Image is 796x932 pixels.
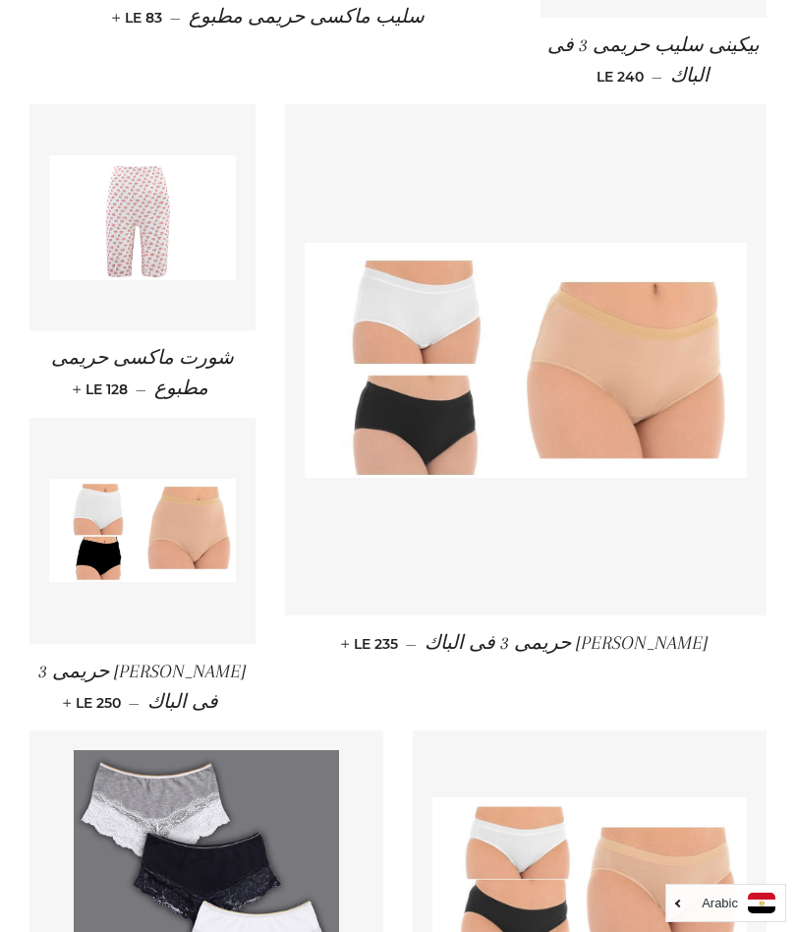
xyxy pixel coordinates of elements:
[189,6,425,28] span: سليب ماكسى حريمى مطبوع
[170,9,181,27] span: —
[676,893,775,913] a: Arabic
[129,694,140,712] span: —
[540,18,767,105] a: بيكينى سليب حريمى 3 فى الباك — LE 240
[425,632,708,654] span: [PERSON_NAME] حريمى 3 فى الباك
[29,644,256,731] a: [PERSON_NAME] حريمى 3 فى الباك — LE 250
[547,34,760,87] span: بيكينى سليب حريمى 3 فى الباك
[285,615,767,671] a: [PERSON_NAME] حريمى 3 فى الباك — LE 235
[702,897,738,909] i: Arabic
[51,347,234,399] span: شورت ماكسى حريمى مطبوع
[652,68,662,86] span: —
[38,661,246,713] span: [PERSON_NAME] حريمى 3 فى الباك
[345,635,398,653] span: LE 235
[406,635,417,653] span: —
[77,380,128,398] span: LE 128
[136,380,146,398] span: —
[597,68,644,86] span: LE 240
[67,694,121,712] span: LE 250
[29,330,256,418] a: شورت ماكسى حريمى مطبوع — LE 128
[116,9,162,27] span: LE 83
